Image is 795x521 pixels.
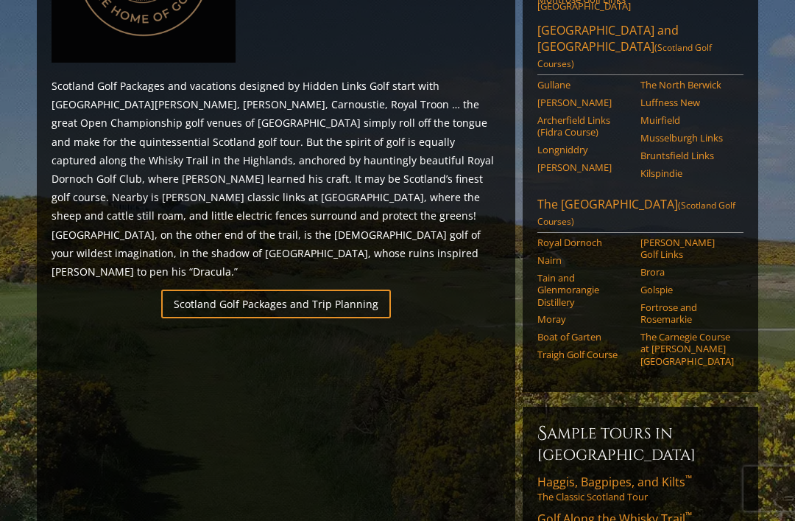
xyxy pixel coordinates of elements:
a: Tain and Glenmorangie Distillery [537,272,631,308]
a: [PERSON_NAME] [537,97,631,108]
a: Moray [537,313,631,325]
a: Traigh Golf Course [537,349,631,360]
a: Gullane [537,79,631,91]
a: The North Berwick [640,79,734,91]
h6: Sample Tours in [GEOGRAPHIC_DATA] [537,422,743,465]
a: Royal Dornoch [537,237,631,248]
a: Brora [640,266,734,278]
a: Archerfield Links (Fidra Course) [537,114,631,139]
a: The Carnegie Course at [PERSON_NAME][GEOGRAPHIC_DATA] [640,331,734,367]
a: Nairn [537,254,631,266]
a: [PERSON_NAME] Golf Links [640,237,734,261]
a: Boat of Garten [537,331,631,343]
a: [PERSON_NAME] [537,161,631,173]
a: Longniddry [537,144,631,155]
a: Musselburgh Links [640,132,734,144]
a: Haggis, Bagpipes, and Kilts™The Classic Scotland Tour [537,474,743,503]
a: Luffness New [640,97,734,108]
a: Golspie [640,284,734,296]
a: Kilspindie [640,167,734,179]
a: [GEOGRAPHIC_DATA] and [GEOGRAPHIC_DATA](Scotland Golf Courses) [537,22,743,75]
a: Muirfield [640,114,734,126]
a: The [GEOGRAPHIC_DATA](Scotland Golf Courses) [537,196,743,233]
sup: ™ [685,472,692,485]
a: Bruntsfield Links [640,150,734,161]
span: Haggis, Bagpipes, and Kilts [537,474,692,490]
a: Fortrose and Rosemarkie [640,301,734,326]
p: Scotland Golf Packages and vacations designed by Hidden Links Golf start with [GEOGRAPHIC_DATA][P... [52,77,501,281]
a: Scotland Golf Packages and Trip Planning [161,290,391,318]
